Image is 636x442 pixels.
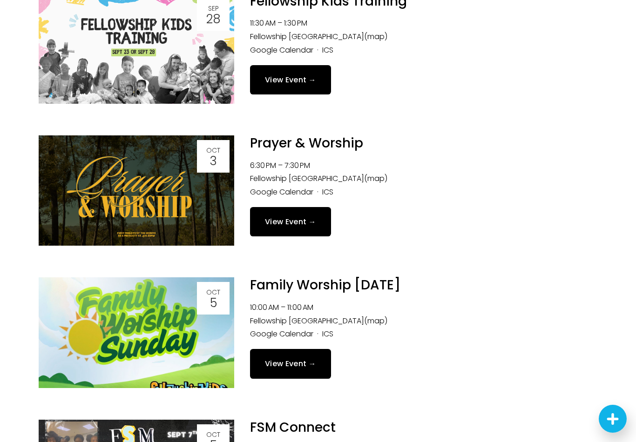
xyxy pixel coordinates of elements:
[250,349,331,378] a: View Event →
[250,65,331,94] a: View Event →
[250,30,597,44] li: Fellowship [GEOGRAPHIC_DATA]
[250,276,400,294] a: Family Worship [DATE]
[322,187,333,197] a: ICS
[250,187,313,197] a: Google Calendar
[250,160,276,171] time: 6:30 PM
[250,134,363,152] a: Prayer & Worship
[250,172,597,186] li: Fellowship [GEOGRAPHIC_DATA]
[250,315,597,328] li: Fellowship [GEOGRAPHIC_DATA]
[39,135,234,246] img: Prayer & Worship
[250,207,331,236] a: View Event →
[200,13,227,25] div: 28
[200,297,227,309] div: 5
[364,31,387,42] a: (map)
[200,431,227,438] div: Oct
[250,328,313,339] a: Google Calendar
[200,155,227,167] div: 3
[287,302,313,313] time: 11:00 AM
[364,173,387,184] a: (map)
[364,315,387,326] a: (map)
[200,5,227,12] div: Sep
[284,18,307,28] time: 1:30 PM
[250,418,336,436] a: FSM Connect
[250,45,313,55] a: Google Calendar
[284,160,310,171] time: 7:30 PM
[322,45,333,55] a: ICS
[250,18,276,28] time: 11:30 AM
[322,328,333,339] a: ICS
[200,289,227,295] div: Oct
[250,302,279,313] time: 10:00 AM
[39,277,234,388] img: Family Worship Sunday
[200,147,227,154] div: Oct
